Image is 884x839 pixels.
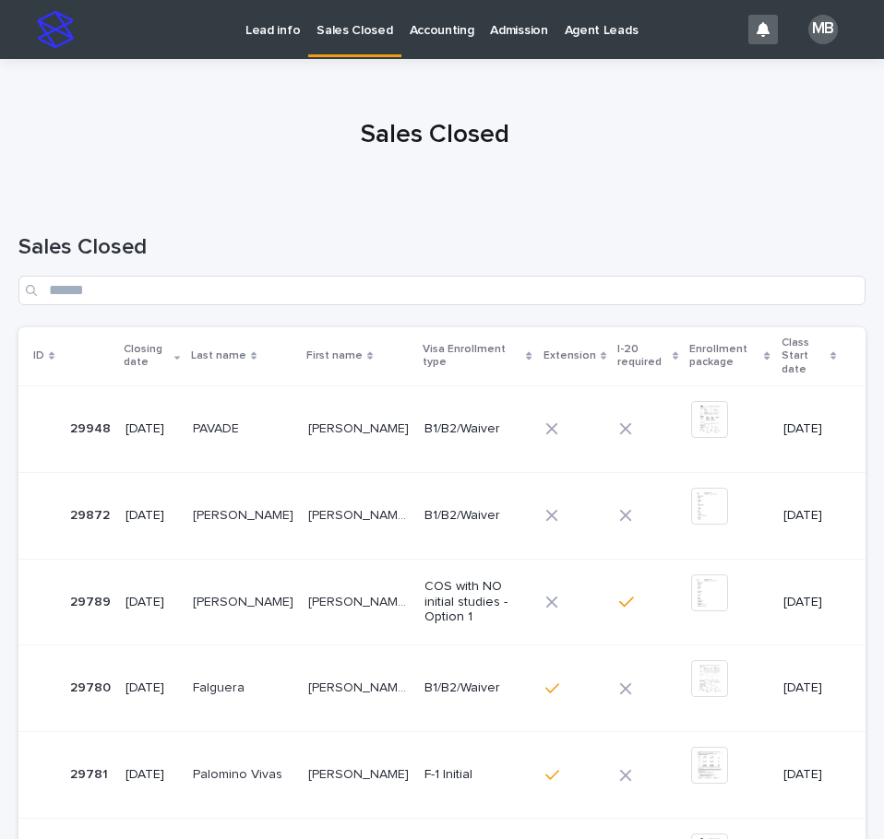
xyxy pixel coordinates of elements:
[125,680,178,696] p: [DATE]
[70,677,114,696] p: 29780
[424,421,527,437] p: B1/B2/Waiver
[193,418,243,437] p: PAVADE
[617,339,668,373] p: I-20 required
[308,418,412,437] p: [PERSON_NAME]
[783,421,837,437] p: [DATE]
[783,595,837,610] p: [DATE]
[423,339,522,373] p: Visa Enrollment type
[18,472,866,559] tr: 2987229872 [DATE][PERSON_NAME][PERSON_NAME] [PERSON_NAME] [PERSON_NAME][PERSON_NAME] [PERSON_NAME...
[544,346,596,366] p: Extension
[783,767,837,783] p: [DATE]
[18,645,866,732] tr: 2978029780 [DATE]FalgueraFalguera [PERSON_NAME] [PERSON_NAME][PERSON_NAME] [PERSON_NAME] B1/B2/Wa...
[193,677,248,696] p: Falguera
[193,504,297,524] p: [PERSON_NAME]
[308,763,412,783] p: [PERSON_NAME]
[424,579,527,625] p: COS with NO initial studies - Option 1
[782,333,826,380] p: Class Start date
[191,346,246,366] p: Last name
[783,508,837,524] p: [DATE]
[18,732,866,819] tr: 2978129781 [DATE]Palomino VivasPalomino Vivas [PERSON_NAME][PERSON_NAME] F-1 Initial[DATE]
[18,276,866,305] input: Search
[306,346,363,366] p: First name
[70,763,112,783] p: 29781
[424,508,527,524] p: B1/B2/Waiver
[308,677,413,696] p: [PERSON_NAME] [PERSON_NAME]
[424,680,527,696] p: B1/B2/Waiver
[783,680,837,696] p: [DATE]
[37,11,74,48] img: stacker-logo-s-only.png
[124,339,170,373] p: Closing date
[18,385,866,472] tr: 2994829948 [DATE]PAVADEPAVADE [PERSON_NAME][PERSON_NAME] B1/B2/Waiver[DATE]
[18,120,852,151] h1: Sales Closed
[125,421,178,437] p: [DATE]
[70,418,114,437] p: 29948
[70,591,114,610] p: 29789
[125,595,178,610] p: [DATE]
[193,591,297,610] p: Armand Carrillo
[424,767,527,783] p: F-1 Initial
[125,508,178,524] p: [DATE]
[193,763,286,783] p: Palomino Vivas
[18,559,866,645] tr: 2978929789 [DATE][PERSON_NAME][PERSON_NAME] [PERSON_NAME] [PERSON_NAME][PERSON_NAME] [PERSON_NAME...
[70,504,113,524] p: 29872
[18,234,866,261] h1: Sales Closed
[808,15,838,44] div: MB
[33,346,44,366] p: ID
[689,339,759,373] p: Enrollment package
[125,767,178,783] p: [DATE]
[308,504,413,524] p: Maria Eugenia
[308,591,413,610] p: Juliana Valentina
